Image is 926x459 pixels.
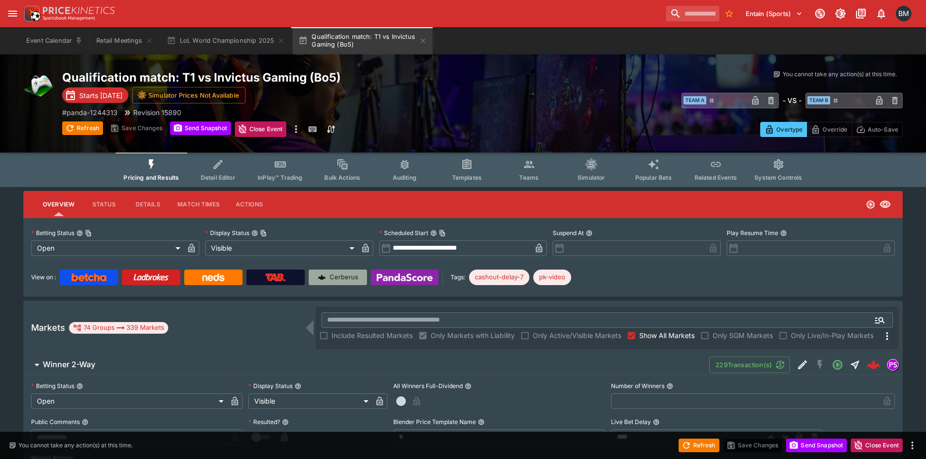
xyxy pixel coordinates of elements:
[205,240,358,256] div: Visible
[867,358,880,372] div: 508f4711-9ad9-4ba9-8995-f959d2bca562
[260,230,267,237] button: Copy To Clipboard
[21,4,41,23] img: PriceKinetics Logo
[611,418,651,426] p: Live Bet Delay
[786,439,847,452] button: Send Snapshot
[123,174,179,181] span: Pricing and Results
[31,240,184,256] div: Open
[393,382,463,390] p: All Winners Full-Dividend
[822,124,847,135] p: Override
[235,121,287,137] button: Close Event
[20,27,88,54] button: Event Calendar
[161,27,291,54] button: LoL World Championship 2025
[871,311,889,329] button: Open
[227,193,271,216] button: Actions
[330,272,358,282] p: Cerberus
[888,359,898,370] img: pandascore
[893,3,914,24] button: Byron Monk
[62,107,118,118] p: Copy To Clipboard
[248,393,372,409] div: Visible
[469,272,529,282] span: cashout-delay-7
[794,356,811,374] button: Edit Detail
[265,273,286,281] img: TabNZ
[553,229,584,237] p: Suspend At
[76,230,83,237] button: Betting StatusCopy To Clipboard
[76,383,83,390] button: Betting Status
[666,383,673,390] button: Number of Winners
[852,5,870,22] button: Documentation
[170,121,231,135] button: Send Snapshot
[896,6,911,21] div: Byron Monk
[251,230,258,237] button: Display StatusCopy To Clipboard
[533,330,621,340] span: Only Active/Visible Markets
[23,70,54,101] img: esports.png
[79,90,122,101] p: Starts [DATE]
[290,121,302,137] button: more
[887,359,899,371] div: pandascore
[126,193,170,216] button: Details
[332,330,413,340] span: Include Resulted Markets
[170,193,227,216] button: Match Times
[202,273,224,281] img: Neds
[324,174,360,181] span: Bulk Actions
[431,330,515,340] span: Only Markets with Liability
[635,174,672,181] span: Popular Bets
[533,272,571,282] span: pk-video
[611,382,664,390] p: Number of Winners
[639,330,695,340] span: Show All Markets
[62,121,103,135] button: Refresh
[282,419,289,425] button: Resulted?
[31,229,74,237] p: Betting Status
[780,230,787,237] button: Play Resume Time
[776,124,803,135] p: Overtype
[791,330,874,340] span: Only Live/In-Play Markets
[533,270,571,285] div: Betting Target: cerberus
[807,96,830,104] span: Team B
[851,439,903,452] button: Close Event
[258,174,302,181] span: InPlay™ Trading
[695,174,737,181] span: Related Events
[377,273,433,281] img: Panda Score
[679,439,719,452] button: Refresh
[519,174,539,181] span: Teams
[4,5,21,22] button: open drawer
[866,200,875,209] svg: Open
[43,359,95,370] h6: Winner 2-Way
[430,230,437,237] button: Scheduled StartCopy To Clipboard
[133,273,169,281] img: Ladbrokes
[754,174,802,181] span: System Controls
[783,95,802,105] h6: - VS -
[31,322,65,333] h5: Markets
[864,355,883,374] a: 508f4711-9ad9-4ba9-8995-f959d2bca562
[852,122,903,137] button: Auto-Save
[709,357,790,373] button: 229Transaction(s)
[393,418,476,426] p: Blender Price Template Name
[721,6,737,21] button: No Bookmarks
[666,6,719,21] input: search
[832,359,843,371] svg: Open
[760,122,807,137] button: Overtype
[293,27,433,54] button: Qualification match: T1 vs Invictus Gaming (Bo5)
[867,358,880,372] img: logo-cerberus--red.svg
[31,393,227,409] div: Open
[868,124,898,135] p: Auto-Save
[43,7,115,14] img: PriceKinetics
[82,419,88,425] button: Public Comments
[683,96,706,104] span: Team A
[379,229,428,237] p: Scheduled Start
[478,419,485,425] button: Blender Price Template Name
[132,87,245,103] button: Simulator Prices Not Available
[806,122,852,137] button: Override
[116,153,810,187] div: Event type filters
[18,441,133,450] p: You cannot take any action(s) at this time.
[248,418,280,426] p: Resulted?
[23,355,709,374] button: Winner 2-Way
[452,174,482,181] span: Templates
[713,330,773,340] span: Only SGM Markets
[43,16,95,20] img: Sportsbook Management
[881,330,893,342] svg: More
[727,229,778,237] p: Play Resume Time
[586,230,593,237] button: Suspend At
[133,107,181,118] p: Revision 15890
[248,382,293,390] p: Display Status
[832,5,849,22] button: Toggle light/dark mode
